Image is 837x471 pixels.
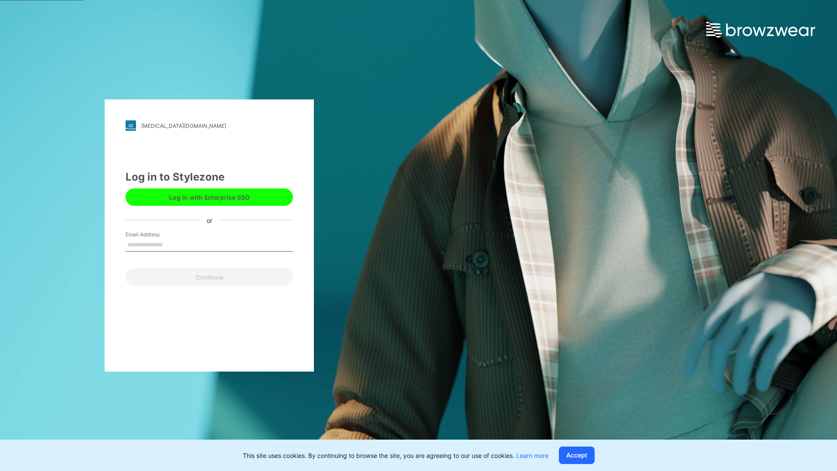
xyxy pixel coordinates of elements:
[141,123,226,129] div: [MEDICAL_DATA][DOMAIN_NAME]
[126,188,293,206] button: Log in with Enterprise SSO
[126,120,293,131] a: [MEDICAL_DATA][DOMAIN_NAME]
[706,22,815,38] img: browzwear-logo.e42bd6dac1945053ebaf764b6aa21510.svg
[243,451,548,460] p: This site uses cookies. By continuing to browse the site, you are agreeing to our use of cookies.
[126,169,293,185] div: Log in to Stylezone
[559,447,595,464] button: Accept
[126,120,136,131] img: stylezone-logo.562084cfcfab977791bfbf7441f1a819.svg
[200,215,219,225] div: or
[126,231,187,239] label: Email Address
[516,452,548,459] a: Learn more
